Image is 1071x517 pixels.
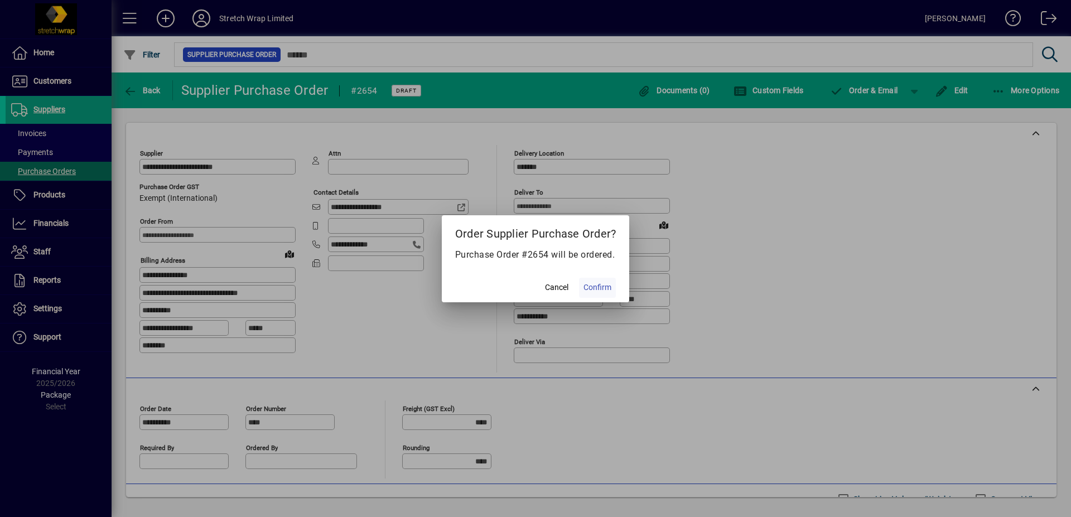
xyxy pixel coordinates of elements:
[545,282,568,293] span: Cancel
[579,278,616,298] button: Confirm
[442,215,630,248] h2: Order Supplier Purchase Order?
[455,248,616,262] p: Purchase Order #2654 will be ordered.
[583,282,611,293] span: Confirm
[539,278,575,298] button: Cancel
